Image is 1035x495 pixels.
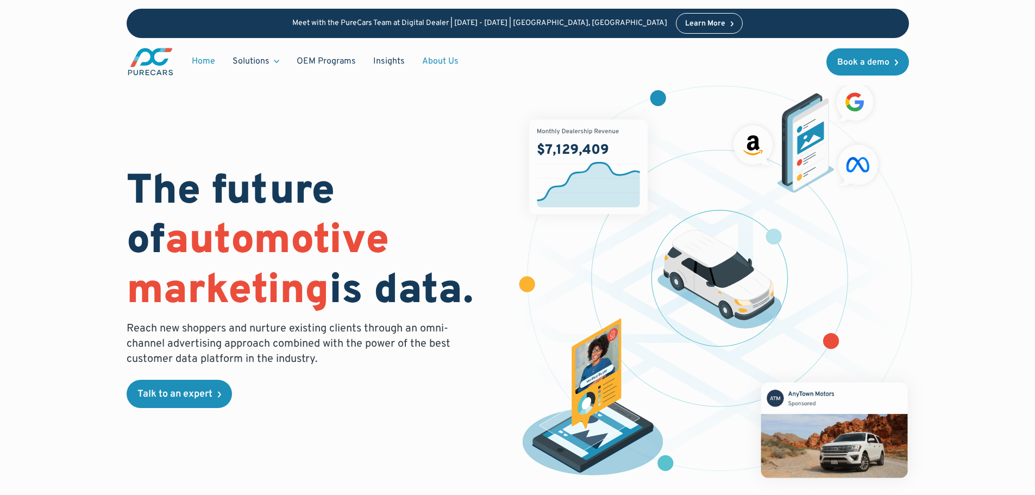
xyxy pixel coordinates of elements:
div: Learn More [685,20,725,28]
a: main [127,47,174,77]
div: Solutions [233,55,269,67]
a: Learn More [676,13,743,34]
a: Talk to an expert [127,380,232,408]
img: persona of a buyer [512,318,674,480]
img: chart showing monthly dealership revenue of $7m [529,120,648,214]
a: Book a demo [826,48,909,76]
img: ads on social media and advertising partners [728,78,884,193]
p: Reach new shoppers and nurture existing clients through an omni-channel advertising approach comb... [127,321,457,367]
span: automotive marketing [127,216,389,317]
a: OEM Programs [288,51,365,72]
div: Book a demo [837,58,889,67]
p: Meet with the PureCars Team at Digital Dealer | [DATE] - [DATE] | [GEOGRAPHIC_DATA], [GEOGRAPHIC_... [292,19,667,28]
a: Insights [365,51,413,72]
img: illustration of a vehicle [657,230,782,329]
img: purecars logo [127,47,174,77]
div: Solutions [224,51,288,72]
div: Talk to an expert [137,390,212,399]
h1: The future of is data. [127,168,505,317]
a: Home [183,51,224,72]
a: About Us [413,51,467,72]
